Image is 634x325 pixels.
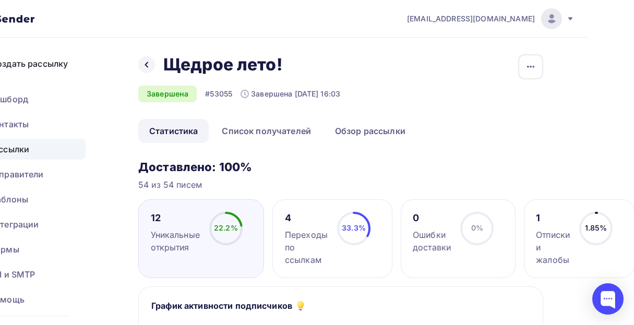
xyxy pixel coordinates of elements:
[163,54,282,75] h2: Щедрое лето!
[536,212,570,224] div: 1
[285,228,328,266] div: Переходы по ссылкам
[407,8,575,29] a: [EMAIL_ADDRESS][DOMAIN_NAME]
[536,228,570,266] div: Отписки и жалобы
[211,119,322,143] a: Список получателей
[138,178,543,191] div: 54 из 54 писем
[413,212,451,224] div: 0
[324,119,416,143] a: Обзор рассылки
[138,119,209,143] a: Статистика
[585,223,607,232] span: 1.85%
[205,89,232,99] div: #53055
[138,86,197,102] div: Завершена
[241,89,340,99] div: Завершена [DATE] 16:03
[151,228,200,254] div: Уникальные открытия
[138,160,543,174] h3: Доставлено: 100%
[151,212,200,224] div: 12
[471,223,483,232] span: 0%
[413,228,451,254] div: Ошибки доставки
[407,14,535,24] span: [EMAIL_ADDRESS][DOMAIN_NAME]
[342,223,366,232] span: 33.3%
[151,299,292,312] h5: График активности подписчиков
[285,212,328,224] div: 4
[214,223,238,232] span: 22.2%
